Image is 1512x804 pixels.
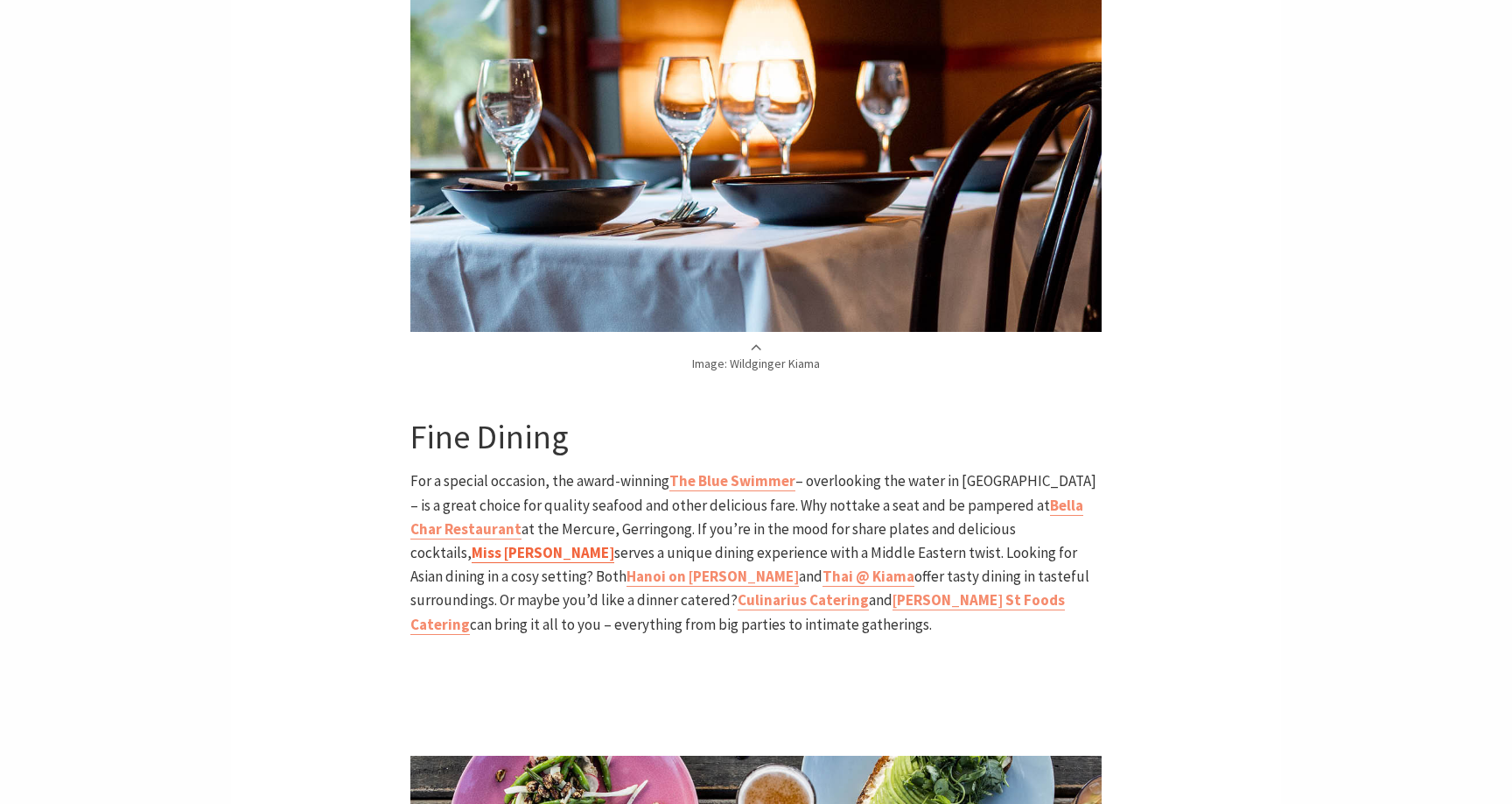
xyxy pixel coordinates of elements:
[822,567,914,586] b: Thai @ Kiama
[669,471,795,491] a: The Blue Swimmer
[410,471,669,490] span: For a special occasion, the award-winning
[410,471,1096,514] span: – overlooking the water in [GEOGRAPHIC_DATA] – is a great choice for quality seafood and other de...
[410,496,1083,540] a: Bella Char Restaurant
[410,496,1083,539] b: Bella Char Restaurant
[799,567,822,586] span: and
[410,341,1101,373] p: Image: Wildginger Kiama
[851,496,1050,515] span: take a seat and be pampered at
[472,543,614,563] a: Miss [PERSON_NAME]
[738,590,869,610] b: Culinarius Catering
[626,567,799,587] a: Hanoi on [PERSON_NAME]
[669,471,795,490] b: The Blue Swimmer
[738,590,869,610] a: Culinarius Catering
[626,567,799,586] b: Hanoi on [PERSON_NAME]
[410,519,1077,586] span: at the Mercure, Gerringong. If you’re in the mood for share plates and delicious cocktails, serve...
[470,615,932,634] span: can bring it all to you – everything from big parties to intimate gatherings.
[410,417,1101,457] h3: Fine Dining
[410,590,1065,634] a: [PERSON_NAME] St Foods Catering
[410,590,1065,633] b: [PERSON_NAME] St Foods Catering
[822,567,914,587] a: Thai @ Kiama
[869,590,892,610] span: and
